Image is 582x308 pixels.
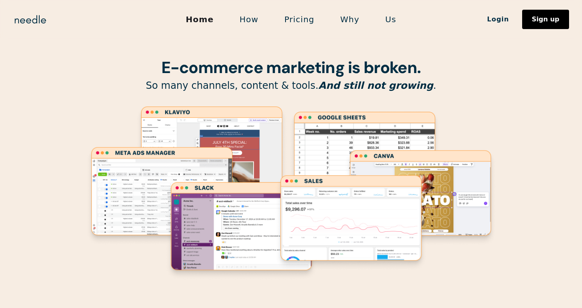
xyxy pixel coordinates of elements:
[173,11,226,28] a: Home
[85,80,497,92] p: So many channels, content & tools. .
[271,11,327,28] a: Pricing
[532,16,559,23] div: Sign up
[161,57,421,78] strong: E-commerce marketing is broken.
[522,10,569,29] a: Sign up
[474,13,522,26] a: Login
[327,11,372,28] a: Why
[372,11,409,28] a: Us
[226,11,271,28] a: How
[318,80,433,91] em: And still not growing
